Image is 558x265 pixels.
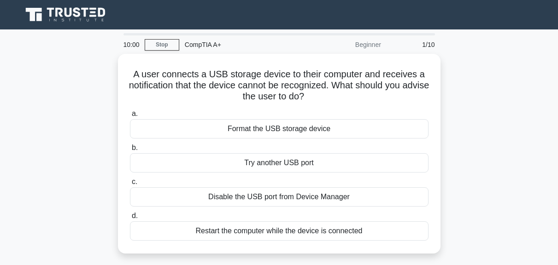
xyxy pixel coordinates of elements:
[118,35,145,54] div: 10:00
[145,39,179,51] a: Stop
[129,69,429,103] h5: A user connects a USB storage device to their computer and receives a notification that the devic...
[130,187,429,207] div: Disable the USB port from Device Manager
[179,35,306,54] div: CompTIA A+
[130,221,429,241] div: Restart the computer while the device is connected
[132,144,138,151] span: b.
[130,153,429,173] div: Try another USB port
[132,109,138,117] span: a.
[387,35,441,54] div: 1/10
[132,212,138,219] span: d.
[306,35,387,54] div: Beginner
[130,119,429,138] div: Format the USB storage device
[132,178,137,185] span: c.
